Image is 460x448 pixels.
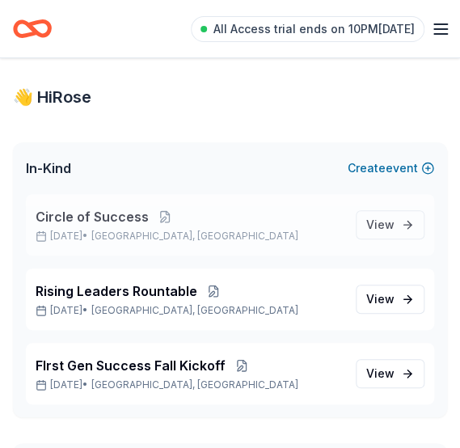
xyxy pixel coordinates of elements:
[36,281,197,301] span: Rising Leaders Rountable
[36,356,226,375] span: FIrst Gen Success Fall Kickoff
[36,207,149,226] span: Circle of Success
[13,84,447,110] div: 👋 Hi Rose
[366,290,395,309] span: View
[36,378,349,391] p: [DATE] •
[366,215,395,235] span: View
[91,230,298,243] span: [GEOGRAPHIC_DATA], [GEOGRAPHIC_DATA]
[213,19,415,39] span: All Access trial ends on 10PM[DATE]
[91,378,298,391] span: [GEOGRAPHIC_DATA], [GEOGRAPHIC_DATA]
[91,304,298,317] span: [GEOGRAPHIC_DATA], [GEOGRAPHIC_DATA]
[36,230,349,243] p: [DATE] •
[36,304,349,317] p: [DATE] •
[366,364,395,383] span: View
[191,16,424,42] a: All Access trial ends on 10PM[DATE]
[356,285,424,314] a: View
[26,158,71,178] span: In-Kind
[356,210,424,239] a: View
[13,10,52,48] a: Home
[348,158,434,178] button: Createevent
[356,359,424,388] a: View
